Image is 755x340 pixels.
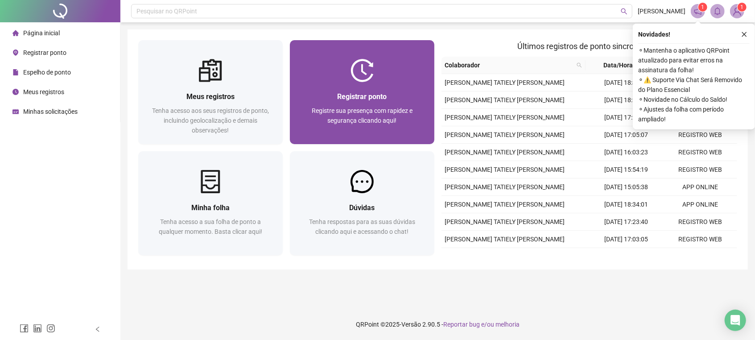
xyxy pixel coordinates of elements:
th: Data/Hora [586,57,658,74]
span: facebook [20,324,29,333]
span: notification [694,7,702,15]
td: [DATE] 15:54:19 [589,161,663,178]
td: APP ONLINE [663,196,737,213]
span: Novidades ! [638,29,670,39]
td: [DATE] 15:05:38 [589,178,663,196]
span: bell [714,7,722,15]
span: [PERSON_NAME] TATIELY [PERSON_NAME] [445,201,565,208]
span: ⚬ Ajustes da folha com período ampliado! [638,104,750,124]
img: 82912 [730,4,744,18]
span: Meus registros [186,92,235,101]
span: Tenha respostas para as suas dúvidas clicando aqui e acessando o chat! [309,218,415,235]
span: 1 [701,4,705,10]
a: Meus registrosTenha acesso aos seus registros de ponto, incluindo geolocalização e demais observa... [138,40,283,144]
td: REGISTRO WEB [663,126,737,144]
span: Tenha acesso aos seus registros de ponto, incluindo geolocalização e demais observações! [152,107,269,134]
span: Reportar bug e/ou melhoria [443,321,520,328]
span: left [95,326,101,332]
span: Tenha acesso a sua folha de ponto a qualquer momento. Basta clicar aqui! [159,218,262,235]
span: search [621,8,627,15]
span: [PERSON_NAME] TATIELY [PERSON_NAME] [445,149,565,156]
span: Últimos registros de ponto sincronizados [517,41,661,51]
span: [PERSON_NAME] TATIELY [PERSON_NAME] [445,131,565,138]
span: Registrar ponto [337,92,387,101]
sup: 1 [698,3,707,12]
span: ⚬ Mantenha o aplicativo QRPoint atualizado para evitar erros na assinatura da folha! [638,46,750,75]
td: [DATE] 17:03:05 [589,231,663,248]
span: search [575,58,584,72]
td: REGISTRO WEB [663,144,737,161]
span: Dúvidas [349,203,375,212]
footer: QRPoint © 2025 - 2.90.5 - [120,309,755,340]
span: home [12,30,19,36]
span: environment [12,50,19,56]
td: [DATE] 18:34:01 [589,196,663,213]
td: [DATE] 16:03:54 [589,248,663,265]
span: Data/Hora [589,60,647,70]
span: [PERSON_NAME] TATIELY [PERSON_NAME] [445,218,565,225]
span: close [741,31,747,37]
td: [DATE] 16:03:23 [589,144,663,161]
sup: Atualize o seu contato no menu Meus Dados [738,3,747,12]
span: search [577,62,582,68]
span: Espelho de ponto [23,69,71,76]
td: REGISTRO WEB [663,161,737,178]
span: [PERSON_NAME] TATIELY [PERSON_NAME] [445,114,565,121]
td: APP ONLINE [663,178,737,196]
span: [PERSON_NAME] TATIELY [PERSON_NAME] [445,79,565,86]
td: REGISTRO WEB [663,248,737,265]
span: [PERSON_NAME] TATIELY [PERSON_NAME] [445,236,565,243]
span: 1 [741,4,744,10]
span: instagram [46,324,55,333]
span: ⚬ Novidade no Cálculo do Saldo! [638,95,750,104]
span: Minhas solicitações [23,108,78,115]
td: [DATE] 17:23:40 [589,213,663,231]
a: Registrar pontoRegistre sua presença com rapidez e segurança clicando aqui! [290,40,434,144]
span: Meus registros [23,88,64,95]
span: file [12,69,19,75]
span: Versão [401,321,421,328]
td: REGISTRO WEB [663,231,737,248]
td: [DATE] 17:05:07 [589,126,663,144]
span: Registre sua presença com rapidez e segurança clicando aqui! [312,107,413,124]
td: [DATE] 17:25:46 [589,109,663,126]
span: ⚬ ⚠️ Suporte Via Chat Será Removido do Plano Essencial [638,75,750,95]
span: Minha folha [191,203,230,212]
span: linkedin [33,324,42,333]
span: Registrar ponto [23,49,66,56]
span: Colaborador [445,60,573,70]
div: Open Intercom Messenger [725,310,746,331]
a: DúvidasTenha respostas para as suas dúvidas clicando aqui e acessando o chat! [290,151,434,255]
span: schedule [12,108,19,115]
span: [PERSON_NAME] [638,6,685,16]
span: clock-circle [12,89,19,95]
span: [PERSON_NAME] TATIELY [PERSON_NAME] [445,166,565,173]
span: [PERSON_NAME] TATIELY [PERSON_NAME] [445,183,565,191]
a: Minha folhaTenha acesso a sua folha de ponto a qualquer momento. Basta clicar aqui! [138,151,283,255]
td: [DATE] 18:40:30 [589,74,663,91]
td: [DATE] 18:31:22 [589,91,663,109]
td: REGISTRO WEB [663,213,737,231]
span: Página inicial [23,29,60,37]
span: [PERSON_NAME] TATIELY [PERSON_NAME] [445,96,565,104]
